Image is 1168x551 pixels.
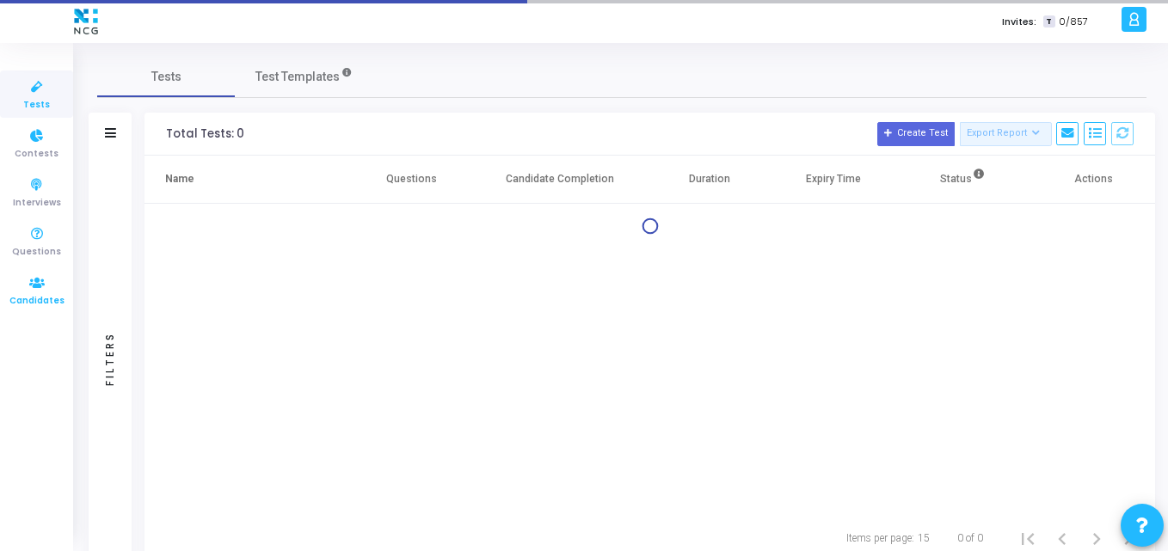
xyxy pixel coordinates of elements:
button: Export Report [960,122,1052,146]
label: Invites: [1002,15,1036,29]
span: Tests [151,68,181,86]
th: Duration [648,156,771,204]
span: Contests [15,147,58,162]
span: Questions [12,245,61,260]
th: Expiry Time [771,156,895,204]
div: Total Tests: 0 [166,127,244,141]
th: Actions [1031,156,1155,204]
span: Candidates [9,294,65,309]
span: T [1043,15,1054,28]
div: 15 [918,530,930,546]
div: 0 of 0 [957,530,983,546]
span: Interviews [13,196,61,211]
span: Test Templates [255,68,340,86]
th: Status [895,156,1031,204]
img: logo [70,4,102,39]
span: 0/857 [1059,15,1088,29]
th: Candidate Completion [473,156,648,204]
th: Name [144,156,349,204]
div: Filters [102,264,118,453]
button: Create Test [877,122,955,146]
div: Items per page: [846,530,914,546]
span: Tests [23,98,50,113]
th: Questions [349,156,473,204]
